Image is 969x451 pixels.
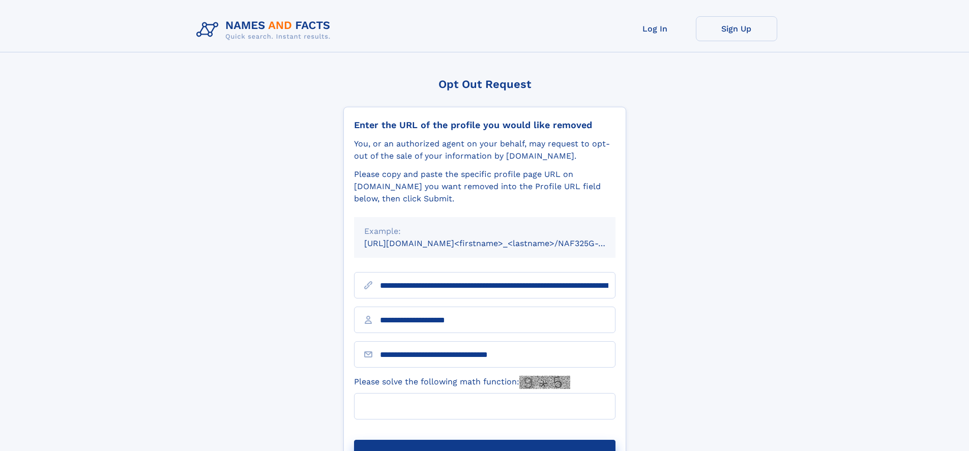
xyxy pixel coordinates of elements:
div: You, or an authorized agent on your behalf, may request to opt-out of the sale of your informatio... [354,138,615,162]
div: Opt Out Request [343,78,626,91]
div: Please copy and paste the specific profile page URL on [DOMAIN_NAME] you want removed into the Pr... [354,168,615,205]
div: Enter the URL of the profile you would like removed [354,119,615,131]
a: Log In [614,16,696,41]
label: Please solve the following math function: [354,376,570,389]
div: Example: [364,225,605,237]
small: [URL][DOMAIN_NAME]<firstname>_<lastname>/NAF325G-xxxxxxxx [364,238,635,248]
img: Logo Names and Facts [192,16,339,44]
a: Sign Up [696,16,777,41]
